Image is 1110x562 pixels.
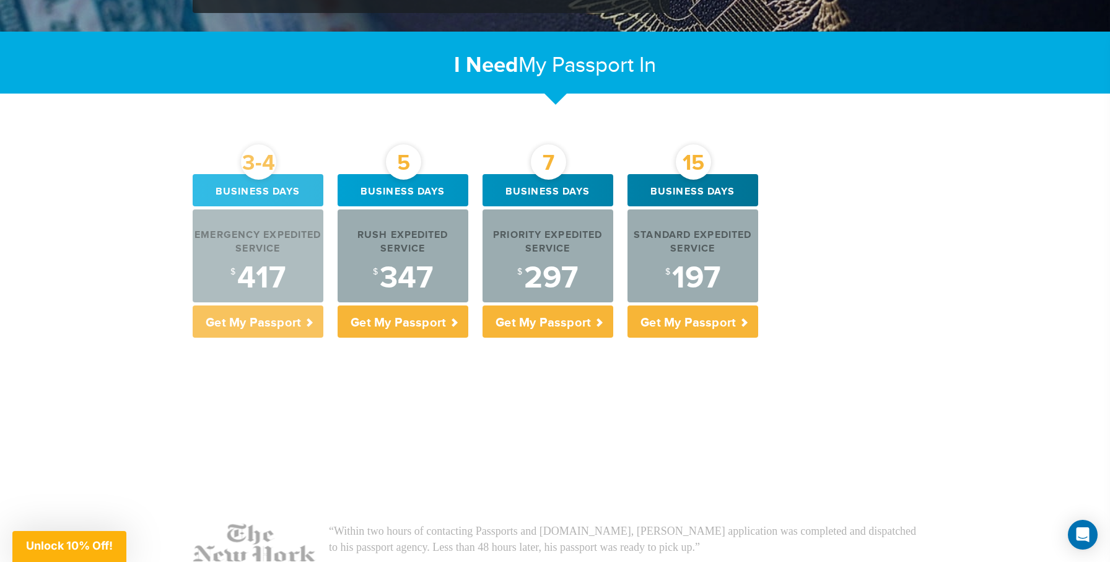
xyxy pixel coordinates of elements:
[193,229,323,257] div: Emergency Expedited Service
[338,174,468,338] a: 5 Business days Rush Expedited Service $347 Get My Passport
[483,229,613,257] div: Priority Expedited Service
[483,263,613,294] div: 297
[230,267,235,277] sup: $
[665,267,670,277] sup: $
[627,263,758,294] div: 197
[338,174,468,206] div: Business days
[627,174,758,206] div: Business days
[183,375,927,524] iframe: Customer reviews powered by Trustpilot
[26,539,113,552] span: Unlock 10% Off!
[627,305,758,338] p: Get My Passport
[12,531,126,562] div: Unlock 10% Off!
[483,174,613,206] div: Business days
[386,144,421,180] div: 5
[627,174,758,338] a: 15 Business days Standard Expedited Service $197 Get My Passport
[454,52,518,79] strong: I Need
[373,267,378,277] sup: $
[241,144,276,180] div: 3-4
[329,524,917,555] p: “Within two hours of contacting Passports and [DOMAIN_NAME], [PERSON_NAME] application was comple...
[193,305,323,338] p: Get My Passport
[338,263,468,294] div: 347
[1068,520,1098,550] div: Open Intercom Messenger
[338,305,468,338] p: Get My Passport
[193,174,323,338] a: 3-4 Business days Emergency Expedited Service $417 Get My Passport
[552,53,656,78] span: Passport In
[338,229,468,257] div: Rush Expedited Service
[531,144,566,180] div: 7
[517,267,522,277] sup: $
[676,144,711,180] div: 15
[193,174,323,206] div: Business days
[193,52,917,79] h2: My
[483,174,613,338] a: 7 Business days Priority Expedited Service $297 Get My Passport
[627,229,758,257] div: Standard Expedited Service
[483,305,613,338] p: Get My Passport
[193,263,323,294] div: 417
